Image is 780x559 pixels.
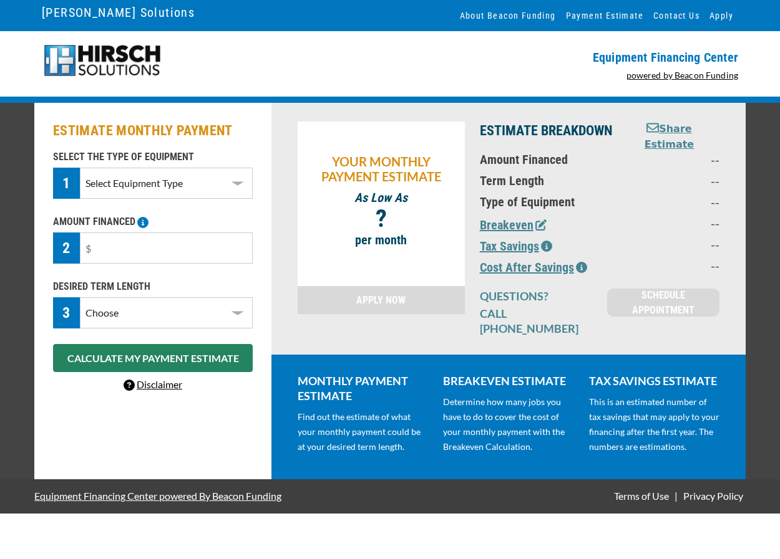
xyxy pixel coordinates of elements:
p: QUESTIONS? [480,289,592,303]
button: Share Estimate [628,122,710,152]
p: Determine how many jobs you have to do to cover the cost of your monthly payment with the Breakev... [443,394,573,454]
a: Terms of Use [612,490,671,502]
p: -- [628,173,719,188]
img: Hirsch-logo-55px.png [42,44,162,78]
p: -- [628,258,719,273]
h2: ESTIMATE MONTHLY PAYMENT [53,122,253,140]
p: Find out the estimate of what your monthly payment could be at your desired term length. [298,409,428,454]
p: -- [628,237,719,252]
p: CALL [PHONE_NUMBER] [480,306,592,336]
button: CALCULATE MY PAYMENT ESTIMATE [53,344,253,372]
div: 3 [53,297,80,328]
p: per month [304,232,459,247]
p: As Low As [304,190,459,205]
input: $ [80,232,253,264]
p: Type of Equipment [480,194,613,209]
a: SCHEDULE APPOINTMENT [607,289,719,317]
p: ? [304,211,459,226]
p: Amount Financed [480,152,613,167]
p: YOUR MONTHLY PAYMENT ESTIMATE [304,154,459,184]
p: MONTHLY PAYMENT ESTIMATE [298,373,428,403]
div: 1 [53,168,80,199]
a: Equipment Financing Center powered By Beacon Funding [34,480,281,511]
p: SELECT THE TYPE OF EQUIPMENT [53,150,253,165]
a: powered by Beacon Funding [626,70,739,80]
p: -- [628,194,719,209]
p: This is an estimated number of tax savings that may apply to your financing after the first year.... [589,394,719,454]
button: Tax Savings [480,237,552,256]
p: ESTIMATE BREAKDOWN [480,122,613,140]
p: -- [628,216,719,231]
a: APPLY NOW [298,286,465,314]
p: TAX SAVINGS ESTIMATE [589,373,719,388]
p: AMOUNT FINANCED [53,214,253,229]
p: Equipment Financing Center [397,50,738,65]
span: | [675,490,678,502]
button: Breakeven [480,216,547,234]
div: 2 [53,232,80,264]
button: Cost After Savings [480,258,587,277]
a: Privacy Policy [681,490,746,502]
a: [PERSON_NAME] Solutions [42,2,195,23]
p: DESIRED TERM LENGTH [53,279,253,294]
p: BREAKEVEN ESTIMATE [443,373,573,388]
p: Term Length [480,173,613,188]
p: -- [628,152,719,167]
a: Disclaimer [124,378,182,390]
